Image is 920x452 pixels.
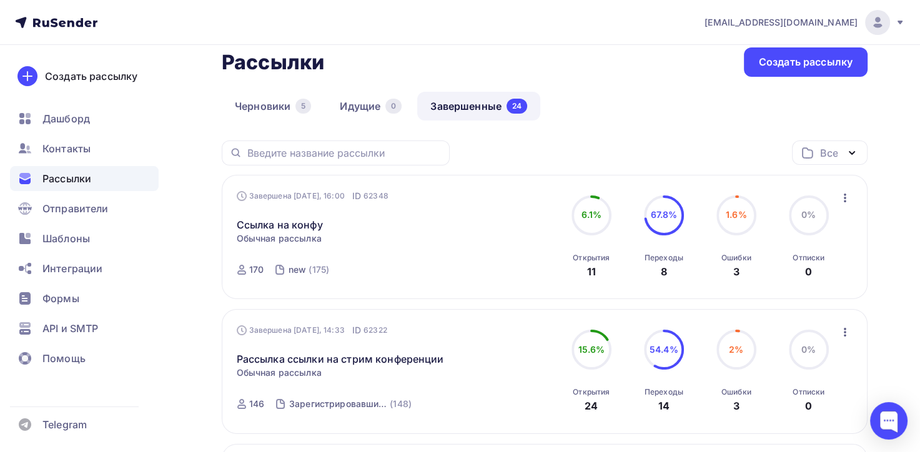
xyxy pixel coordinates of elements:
[705,16,858,29] span: [EMAIL_ADDRESS][DOMAIN_NAME]
[42,111,90,126] span: Дашборд
[805,264,812,279] div: 0
[237,324,387,337] div: Завершена [DATE], 14:33
[295,99,311,114] div: 5
[42,171,91,186] span: Рассылки
[733,264,739,279] div: 3
[42,231,90,246] span: Шаблоны
[578,344,605,355] span: 15.6%
[417,92,540,120] a: Завершенные24
[42,321,98,336] span: API и SMTP
[801,209,816,220] span: 0%
[288,394,413,414] a: Зарегистрировавшиеся на онлайн трансляцию (148)
[721,387,751,397] div: Ошибки
[581,209,601,220] span: 6.1%
[222,50,324,75] h2: Рассылки
[573,253,610,263] div: Открытия
[507,99,527,114] div: 24
[390,398,412,410] div: (148)
[585,398,598,413] div: 24
[573,387,610,397] div: Открытия
[10,136,159,161] a: Контакты
[10,106,159,131] a: Дашборд
[237,217,323,232] a: Ссылка на конфу
[237,232,322,245] span: Обычная рассылка
[42,417,87,432] span: Telegram
[792,140,868,165] button: Все
[10,226,159,251] a: Шаблоны
[805,398,812,413] div: 0
[729,344,743,355] span: 2%
[289,398,387,410] div: Зарегистрировавшиеся на онлайн трансляцию
[733,398,739,413] div: 3
[352,190,361,202] span: ID
[587,264,596,279] div: 11
[801,344,816,355] span: 0%
[249,398,264,410] div: 146
[793,387,824,397] div: Отписки
[645,387,683,397] div: Переходы
[42,141,91,156] span: Контакты
[658,398,670,413] div: 14
[327,92,415,120] a: Идущие0
[10,286,159,311] a: Формы
[45,69,137,84] div: Создать рассылку
[352,324,361,337] span: ID
[42,291,79,306] span: Формы
[793,253,824,263] div: Отписки
[10,196,159,221] a: Отправители
[385,99,402,114] div: 0
[364,324,387,337] span: 62322
[650,209,677,220] span: 67.8%
[721,253,751,263] div: Ошибки
[10,166,159,191] a: Рассылки
[287,260,330,280] a: new (175)
[237,190,388,202] div: Завершена [DATE], 16:00
[237,366,322,379] span: Обычная рассылка
[820,145,838,160] div: Все
[222,92,324,120] a: Черновики5
[42,261,102,276] span: Интеграции
[247,146,442,160] input: Введите название рассылки
[759,55,853,69] div: Создать рассылку
[645,253,683,263] div: Переходы
[309,263,329,276] div: (175)
[42,351,86,366] span: Помощь
[42,201,109,216] span: Отправители
[726,209,747,220] span: 1.6%
[237,351,444,366] a: Рассылка ссылки на стрим конференции
[364,190,388,202] span: 62348
[289,263,306,276] div: new
[661,264,667,279] div: 8
[705,10,905,35] a: [EMAIL_ADDRESS][DOMAIN_NAME]
[249,263,264,276] div: 170
[650,344,678,355] span: 54.4%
